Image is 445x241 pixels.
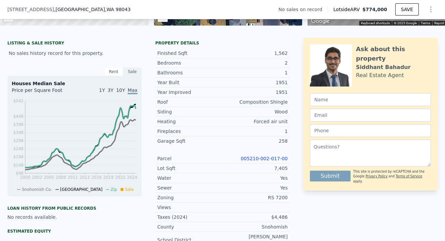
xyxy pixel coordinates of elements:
[394,21,417,25] span: © 2025 Google
[310,171,351,181] button: Submit
[157,60,222,66] div: Bedrooms
[424,3,438,16] button: Show Options
[222,50,288,57] div: 1,562
[125,187,134,192] span: Sale
[91,175,102,180] tspan: 2016
[16,171,24,176] tspan: $98
[7,229,142,234] div: Estimated Equity
[157,118,222,125] div: Heating
[309,17,331,26] img: Google
[222,60,288,66] div: 2
[395,3,419,15] button: SAVE
[222,165,288,172] div: 7,405
[157,138,222,144] div: Garage Sqft
[222,223,288,230] div: Snohomish
[7,6,54,13] span: [STREET_ADDRESS]
[222,69,288,76] div: 1
[13,130,24,135] tspan: $348
[155,40,290,46] div: Property details
[361,21,390,26] button: Keyboard shortcuts
[222,79,288,86] div: 1951
[20,175,31,180] tspan: 2000
[127,175,137,180] tspan: 2024
[111,187,117,192] span: Zip
[222,89,288,96] div: 1951
[157,108,222,115] div: Siding
[128,88,137,94] span: Max
[356,44,431,63] div: Ask about this property
[13,138,24,143] tspan: $298
[108,88,113,93] span: 3Y
[13,146,24,151] tspan: $248
[366,174,388,178] a: Privacy Policy
[157,79,222,86] div: Year Built
[157,99,222,105] div: Roof
[157,204,222,211] div: Views
[115,175,126,180] tspan: 2022
[421,21,430,25] a: Terms (opens in new tab)
[105,7,130,12] span: , WA 98043
[222,184,288,191] div: Yes
[241,156,288,161] a: 005210-002-017-00
[13,163,24,168] tspan: $148
[222,175,288,181] div: Yes
[157,89,222,96] div: Year Improved
[353,169,431,184] div: This site is protected by reCAPTCHA and the Google and apply.
[309,17,331,26] a: Open this area in Google Maps (opens a new window)
[123,67,142,76] div: Sale
[157,155,222,162] div: Parcel
[333,6,362,13] span: Lotside ARV
[103,175,114,180] tspan: 2019
[104,67,123,76] div: Rent
[222,118,288,125] div: Forced air unit
[279,6,328,13] div: No sales on record
[356,63,411,71] div: Siddhant Bahadur
[12,80,137,87] div: Houses Median Sale
[356,71,404,79] div: Real Estate Agent
[13,122,24,127] tspan: $398
[12,87,75,98] div: Price per Square Foot
[7,47,142,59] div: No sales history record for this property.
[99,88,105,93] span: 1Y
[13,114,24,119] tspan: $448
[54,6,131,13] span: , [GEOGRAPHIC_DATA]
[396,174,422,178] a: Terms of Service
[157,223,222,230] div: County
[362,7,387,12] span: $774,000
[222,108,288,115] div: Wood
[310,124,431,137] input: Phone
[7,40,142,47] div: LISTING & SALE HISTORY
[310,109,431,122] input: Email
[157,165,222,172] div: Lot Sqft
[22,187,52,192] span: Snohomish Co.
[32,175,42,180] tspan: 2002
[222,99,288,105] div: Composition Shingle
[80,175,90,180] tspan: 2013
[310,93,431,106] input: Name
[157,128,222,135] div: Fireplaces
[7,206,142,211] div: Loan history from public records
[157,184,222,191] div: Sewer
[157,69,222,76] div: Bathrooms
[7,214,142,220] div: No records available.
[222,128,288,135] div: 1
[116,88,125,93] span: 10Y
[13,99,24,103] tspan: $542
[222,194,288,201] div: RS 7200
[44,175,54,180] tspan: 2005
[56,175,66,180] tspan: 2008
[157,194,222,201] div: Zoning
[60,187,103,192] span: [GEOGRAPHIC_DATA]
[157,214,222,220] div: Taxes (2024)
[13,154,24,159] tspan: $198
[68,175,78,180] tspan: 2011
[222,214,288,220] div: $4,486
[157,50,222,57] div: Finished Sqft
[157,175,222,181] div: Water
[222,138,288,144] div: 258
